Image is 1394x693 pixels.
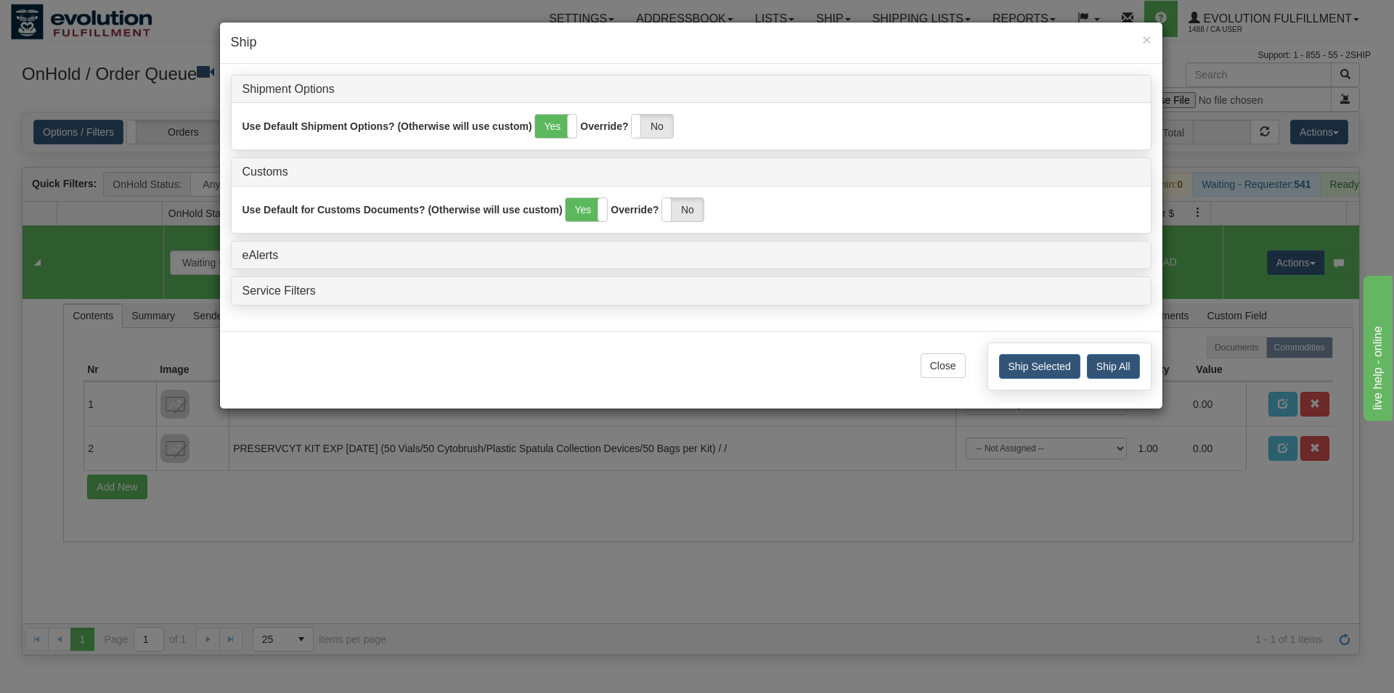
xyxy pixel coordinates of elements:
label: No [632,115,673,138]
a: Service Filters [242,284,316,297]
button: Ship Selected [999,354,1080,379]
label: Use Default Shipment Options? (Otherwise will use custom) [242,119,532,134]
label: Yes [566,198,607,221]
label: No [662,198,704,221]
button: Ship All [1087,354,1140,379]
label: Override? [611,202,659,217]
button: Close [921,353,966,378]
a: Shipment Options [242,83,335,95]
button: Close [1142,32,1151,47]
h4: Ship [231,33,1152,52]
div: live help - online [11,9,134,26]
span: × [1142,31,1151,48]
iframe: chat widget [1361,272,1393,420]
a: eAlerts [242,249,279,261]
label: Use Default for Customs Documents? (Otherwise will use custom) [242,202,563,217]
label: Override? [580,119,628,134]
label: Yes [535,115,576,138]
a: Customs [242,165,288,178]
